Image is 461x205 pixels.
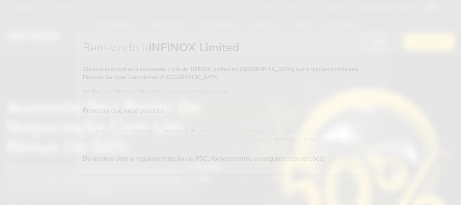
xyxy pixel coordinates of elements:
li: Portanto, você perderá todas as proteções oferecidas pela regulamentação e pelas leis da UE. [251,127,378,143]
strong: De acordo com a regulamentação do FSC, forneceremos as seguintes proteções: [83,155,324,163]
strong: INFINOX Limited [148,40,239,55]
strong: Observe que você está acessando o site da INFINOX Limited em [GEOGRAPHIC_DATA], que é regulamenta... [83,66,359,81]
h2: Bem-vindo à [83,40,378,65]
li: Você ficará fora do regime regulatório da UE - MiFID II. [94,127,217,143]
p: Ao clicar em Continuar, você reconhece as informações abaixo. [83,87,378,95]
strong: Proteção que você perderá [83,107,164,115]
